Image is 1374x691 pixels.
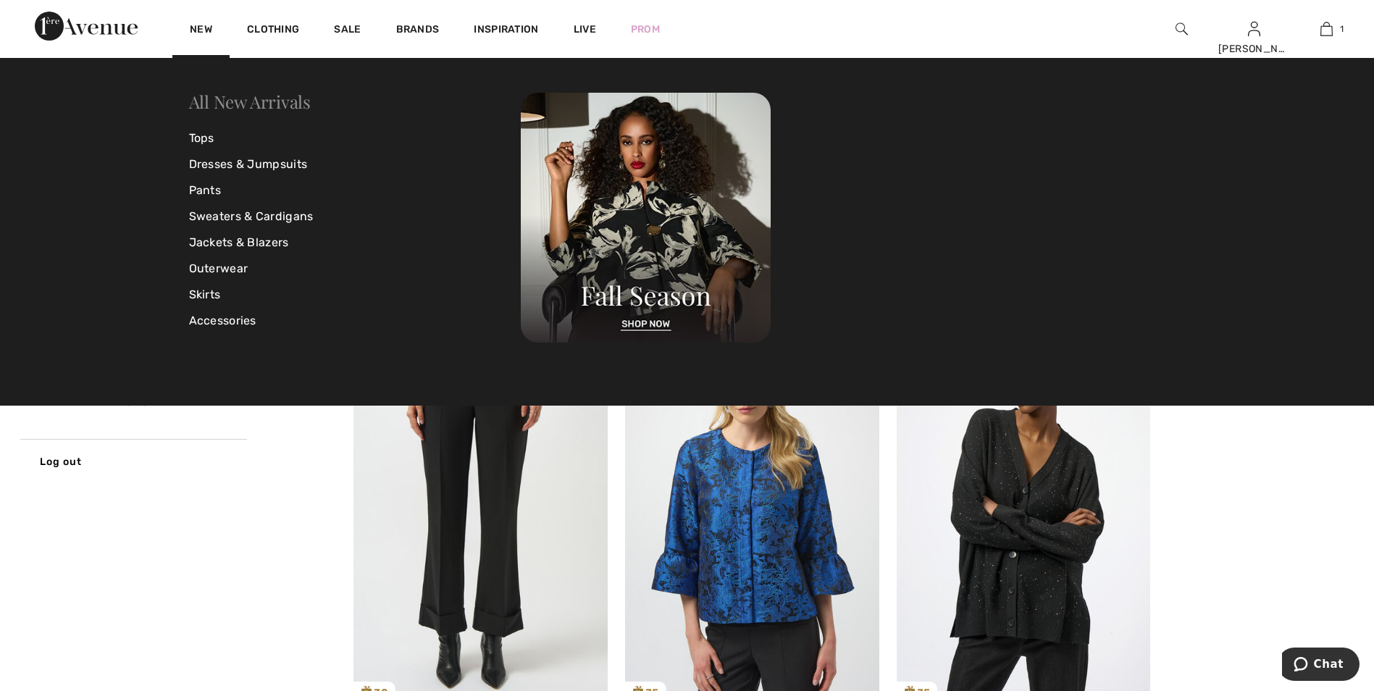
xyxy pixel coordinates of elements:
[247,23,299,38] a: Clothing
[1291,20,1362,38] a: 1
[189,90,311,113] a: All New Arrivals
[189,125,521,151] a: Tops
[521,93,771,343] img: 250825120107_a8d8ca038cac6.jpg
[1176,20,1188,38] img: search the website
[35,12,138,41] img: 1ère Avenue
[189,204,521,230] a: Sweaters & Cardigans
[396,23,440,38] a: Brands
[631,22,660,37] a: Prom
[1248,22,1260,35] a: Sign In
[189,256,521,282] a: Outerwear
[189,177,521,204] a: Pants
[574,22,596,37] a: Live
[334,23,361,38] a: Sale
[19,439,247,484] a: Log out
[189,308,521,334] a: Accessories
[1218,41,1289,56] div: [PERSON_NAME]
[1340,22,1344,35] span: 1
[189,151,521,177] a: Dresses & Jumpsuits
[1282,648,1360,684] iframe: Opens a widget where you can chat to one of our agents
[190,23,212,38] a: New
[1248,20,1260,38] img: My Info
[189,282,521,308] a: Skirts
[1320,20,1333,38] img: My Bag
[474,23,538,38] span: Inspiration
[189,230,521,256] a: Jackets & Blazers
